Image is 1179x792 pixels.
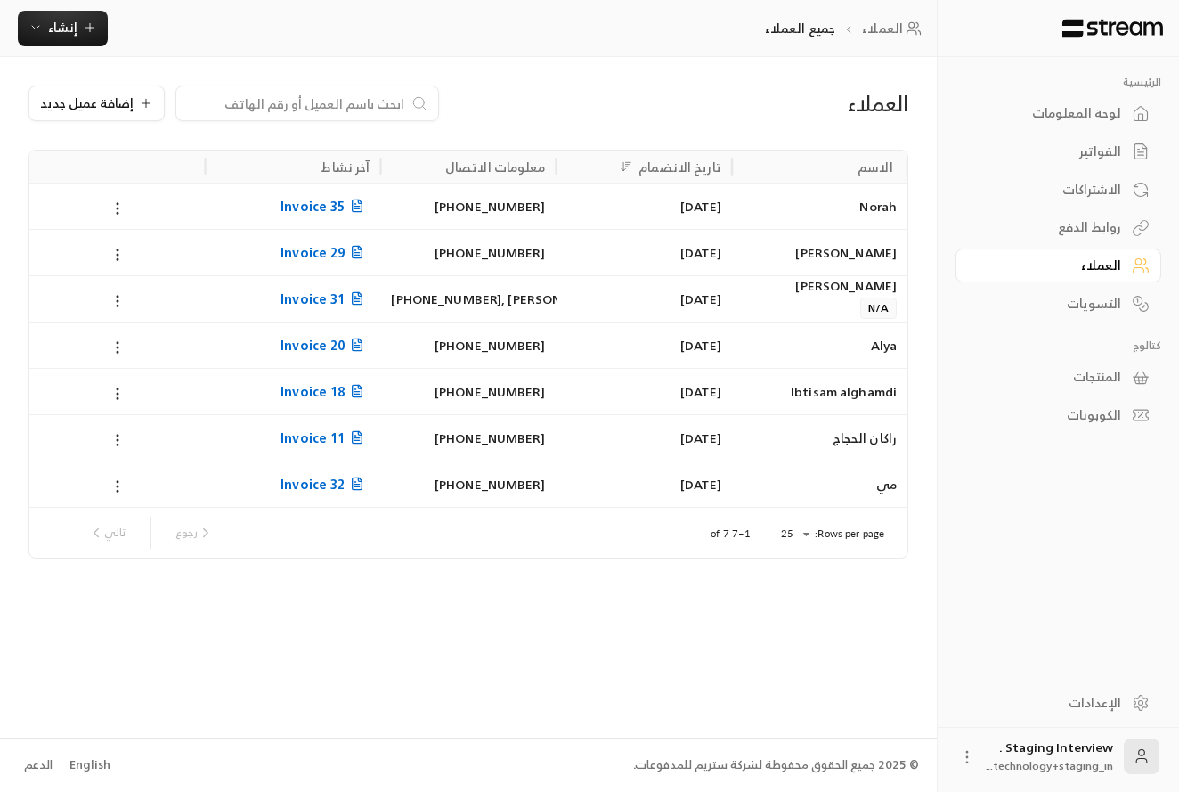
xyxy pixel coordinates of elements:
[987,756,1113,775] span: technology+staging_in...
[955,685,1161,720] a: الإعدادات
[743,369,897,414] div: Ibtisam alghamdi
[978,368,1121,386] div: المنتجات
[321,156,370,178] div: آخر نشاط
[567,323,721,368] div: [DATE]
[955,210,1161,245] a: روابط الدفع
[772,523,815,545] div: 25
[567,230,721,275] div: [DATE]
[281,473,370,495] span: Invoice 32
[978,143,1121,160] div: الفواتير
[69,756,110,774] div: English
[627,89,908,118] div: العملاء
[445,156,546,178] div: معلومات الاتصال
[391,230,545,275] div: [PHONE_NUMBER]
[187,94,404,113] input: ابحث باسم العميل أو رقم الهاتف
[978,218,1121,236] div: روابط الدفع
[978,295,1121,313] div: التسويات
[743,323,897,368] div: Alya
[743,415,897,461] div: راكان الحجاج
[567,184,721,229] div: [DATE]
[978,181,1121,199] div: الاشتراكات
[48,16,77,38] span: إنشاء
[955,96,1161,131] a: لوحة المعلومات
[765,20,928,37] nav: breadcrumb
[860,298,897,319] span: N/A
[391,323,545,368] div: [PHONE_NUMBER]
[955,398,1161,433] a: الكوبونات
[281,288,370,310] span: Invoice 31
[978,694,1121,712] div: الإعدادات
[1061,19,1165,38] img: Logo
[567,369,721,414] div: [DATE]
[638,156,721,178] div: تاريخ الانضمام
[955,135,1161,169] a: الفواتير
[955,172,1161,207] a: الاشتراكات
[743,230,897,275] div: [PERSON_NAME]
[978,104,1121,122] div: لوحة المعلومات
[743,461,897,507] div: مي
[391,276,545,322] div: [PHONE_NUMBER] , [PERSON_NAME][EMAIL_ADDRESS][DOMAIN_NAME]
[281,427,370,449] span: Invoice 11
[711,527,751,541] p: 1–7 of 7
[391,184,545,229] div: [PHONE_NUMBER]
[615,156,637,177] button: Sort
[978,406,1121,424] div: الكوبونات
[862,20,927,37] a: العملاء
[955,249,1161,283] a: العملاء
[281,241,370,264] span: Invoice 29
[987,739,1113,774] div: Staging Interview .
[955,339,1161,353] p: كتالوج
[28,86,165,121] button: إضافة عميل جديد
[391,461,545,507] div: [PHONE_NUMBER]
[40,97,134,110] span: إضافة عميل جديد
[815,527,884,541] p: Rows per page:
[743,276,897,296] div: [PERSON_NAME]
[955,360,1161,395] a: المنتجات
[765,20,835,37] p: جميع العملاء
[18,11,108,46] button: إنشاء
[858,156,893,178] div: الاسم
[633,756,919,774] div: © 2025 جميع الحقوق محفوظة لشركة ستريم للمدفوعات.
[567,415,721,461] div: [DATE]
[281,380,370,403] span: Invoice 18
[567,461,721,507] div: [DATE]
[567,276,721,322] div: [DATE]
[978,257,1121,274] div: العملاء
[18,749,58,781] a: الدعم
[391,369,545,414] div: [PHONE_NUMBER]
[955,286,1161,321] a: التسويات
[743,184,897,229] div: Norah
[281,334,370,356] span: Invoice 20
[391,415,545,461] div: [PHONE_NUMBER]
[281,195,370,217] span: Invoice 35
[955,75,1161,89] p: الرئيسية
